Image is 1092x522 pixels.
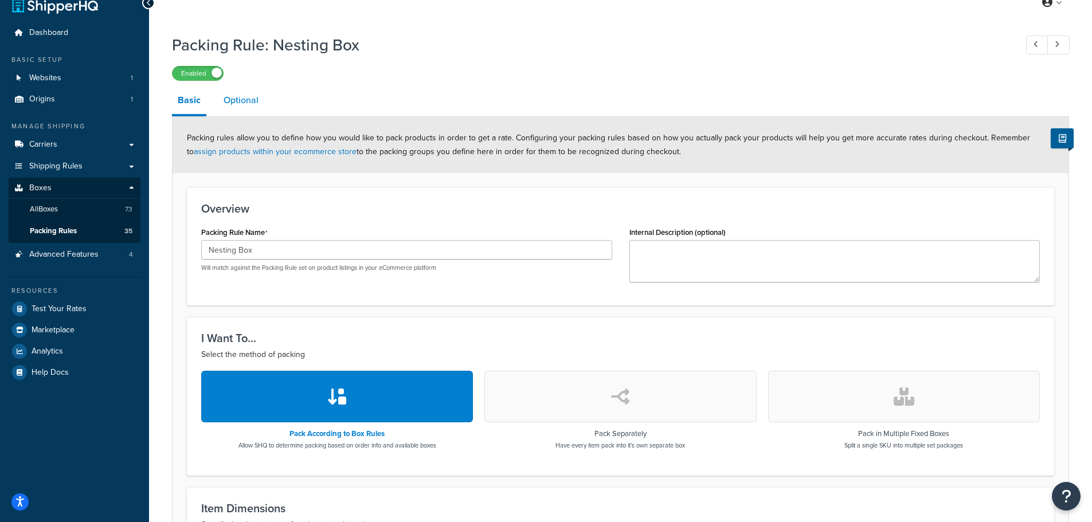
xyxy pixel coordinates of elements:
[238,430,436,438] h3: Pack According to Box Rules
[172,34,1005,56] h1: Packing Rule: Nesting Box
[9,362,140,383] a: Help Docs
[9,199,140,220] a: AllBoxes73
[9,156,140,177] a: Shipping Rules
[29,250,99,260] span: Advanced Features
[30,205,58,214] span: All Boxes
[1047,36,1070,54] a: Next Record
[238,441,436,450] p: Allow SHQ to determine packing based on order info and available boxes
[555,430,685,438] h3: Pack Separately
[9,134,140,155] a: Carriers
[1026,36,1048,54] a: Previous Record
[9,286,140,296] div: Resources
[29,140,57,150] span: Carriers
[131,95,133,104] span: 1
[32,304,87,314] span: Test Your Rates
[1051,128,1074,148] button: Show Help Docs
[9,178,140,199] a: Boxes
[844,430,963,438] h3: Pack in Multiple Fixed Boxes
[9,244,140,265] a: Advanced Features4
[30,226,77,236] span: Packing Rules
[173,66,223,80] label: Enabled
[9,121,140,131] div: Manage Shipping
[29,28,68,38] span: Dashboard
[9,89,140,110] a: Origins1
[32,347,63,356] span: Analytics
[9,299,140,319] a: Test Your Rates
[32,325,75,335] span: Marketplace
[555,441,685,450] p: Have every item pack into it's own separate box
[29,162,83,171] span: Shipping Rules
[29,183,52,193] span: Boxes
[29,95,55,104] span: Origins
[9,221,140,242] a: Packing Rules35
[844,441,963,450] p: Split a single SKU into multiple set packages
[201,502,1040,515] h3: Item Dimensions
[201,228,268,237] label: Packing Rule Name
[129,250,133,260] span: 4
[201,264,612,272] p: Will match against the Packing Rule set on product listings in your eCommerce platform
[32,368,69,378] span: Help Docs
[125,205,132,214] span: 73
[9,89,140,110] li: Origins
[29,73,61,83] span: Websites
[1052,482,1081,511] button: Open Resource Center
[9,68,140,89] li: Websites
[9,320,140,340] a: Marketplace
[187,132,1030,158] span: Packing rules allow you to define how you would like to pack products in order to get a rate. Con...
[9,341,140,362] a: Analytics
[9,244,140,265] li: Advanced Features
[201,332,1040,344] h3: I Want To...
[9,68,140,89] a: Websites1
[629,228,726,237] label: Internal Description (optional)
[194,146,357,158] a: assign products within your ecommerce store
[9,22,140,44] a: Dashboard
[9,221,140,242] li: Packing Rules
[131,73,133,83] span: 1
[124,226,132,236] span: 35
[201,202,1040,215] h3: Overview
[201,348,1040,362] p: Select the method of packing
[9,55,140,65] div: Basic Setup
[172,87,206,116] a: Basic
[9,178,140,243] li: Boxes
[218,87,264,114] a: Optional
